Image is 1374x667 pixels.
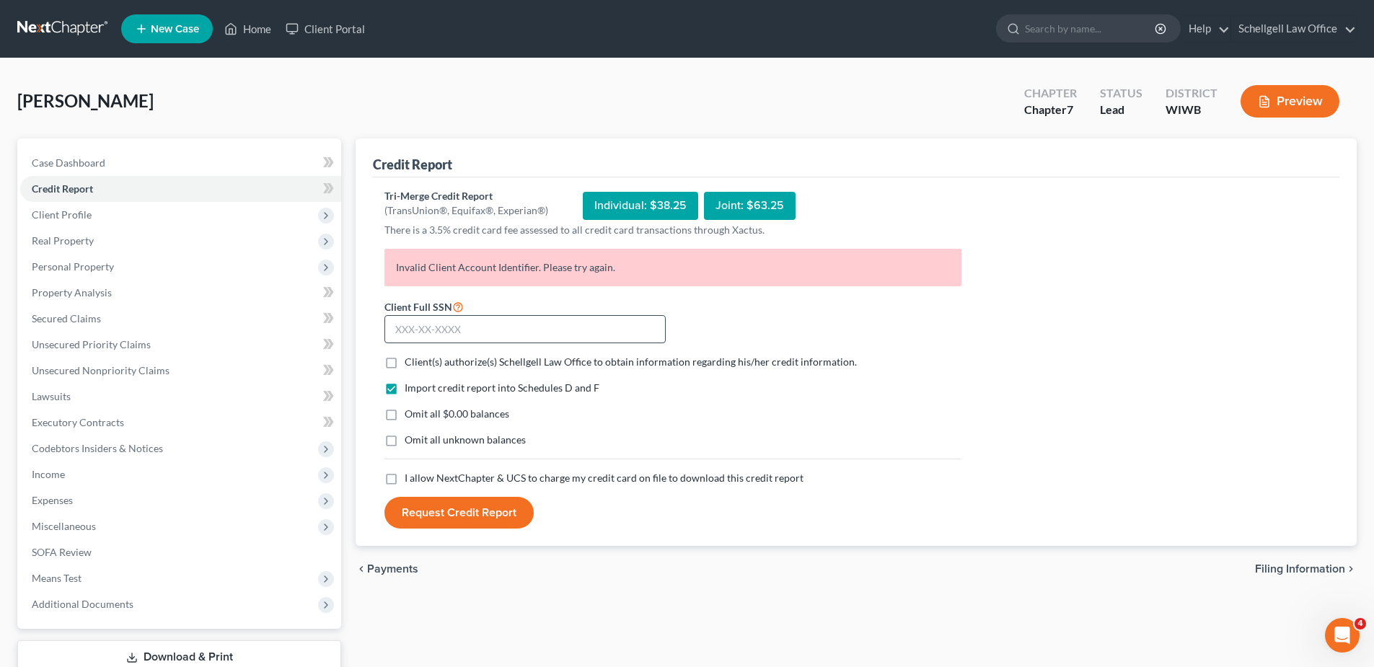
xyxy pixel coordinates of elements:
[20,150,341,176] a: Case Dashboard
[1255,563,1345,575] span: Filing Information
[32,182,93,195] span: Credit Report
[32,260,114,273] span: Personal Property
[278,16,372,42] a: Client Portal
[1166,102,1217,118] div: WIWB
[1024,85,1077,102] div: Chapter
[32,234,94,247] span: Real Property
[151,24,199,35] span: New Case
[384,497,534,529] button: Request Credit Report
[373,156,452,173] div: Credit Report
[32,338,151,350] span: Unsecured Priority Claims
[1345,563,1357,575] i: chevron_right
[1100,85,1142,102] div: Status
[405,355,857,368] span: Client(s) authorize(s) Schellgell Law Office to obtain information regarding his/her credit infor...
[20,410,341,436] a: Executory Contracts
[20,332,341,358] a: Unsecured Priority Claims
[356,563,418,575] button: chevron_left Payments
[1255,563,1357,575] button: Filing Information chevron_right
[1181,16,1230,42] a: Help
[704,192,796,220] div: Joint: $63.25
[1325,618,1360,653] iframe: Intercom live chat
[384,223,961,237] p: There is a 3.5% credit card fee assessed to all credit card transactions through Xactus.
[32,364,169,376] span: Unsecured Nonpriority Claims
[32,546,92,558] span: SOFA Review
[32,468,65,480] span: Income
[583,192,698,220] div: Individual: $38.25
[32,390,71,402] span: Lawsuits
[1166,85,1217,102] div: District
[20,384,341,410] a: Lawsuits
[1100,102,1142,118] div: Lead
[32,156,105,169] span: Case Dashboard
[32,442,163,454] span: Codebtors Insiders & Notices
[32,598,133,610] span: Additional Documents
[384,189,548,203] div: Tri-Merge Credit Report
[1025,15,1157,42] input: Search by name...
[367,563,418,575] span: Payments
[405,472,803,484] span: I allow NextChapter & UCS to charge my credit card on file to download this credit report
[32,416,124,428] span: Executory Contracts
[384,249,961,286] p: Invalid Client Account Identifier. Please try again.
[32,312,101,324] span: Secured Claims
[356,563,367,575] i: chevron_left
[17,90,154,111] span: [PERSON_NAME]
[20,358,341,384] a: Unsecured Nonpriority Claims
[1241,85,1339,118] button: Preview
[32,208,92,221] span: Client Profile
[405,433,526,446] span: Omit all unknown balances
[32,572,82,584] span: Means Test
[20,280,341,306] a: Property Analysis
[217,16,278,42] a: Home
[384,315,666,344] input: XXX-XX-XXXX
[32,494,73,506] span: Expenses
[405,381,599,394] span: Import credit report into Schedules D and F
[1231,16,1356,42] a: Schellgell Law Office
[32,520,96,532] span: Miscellaneous
[32,286,112,299] span: Property Analysis
[20,539,341,565] a: SOFA Review
[1024,102,1077,118] div: Chapter
[20,306,341,332] a: Secured Claims
[20,176,341,202] a: Credit Report
[405,407,509,420] span: Omit all $0.00 balances
[384,203,548,218] div: (TransUnion®, Equifax®, Experian®)
[384,301,452,313] span: Client Full SSN
[1067,102,1073,116] span: 7
[1355,618,1366,630] span: 4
